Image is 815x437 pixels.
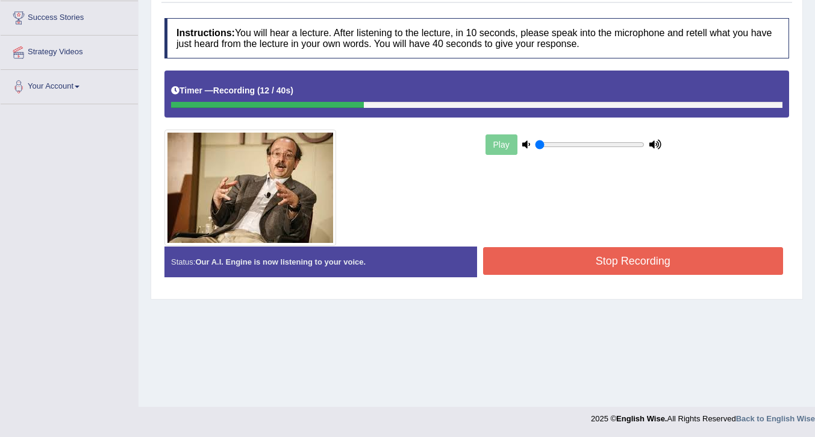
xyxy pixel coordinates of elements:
[1,36,138,66] a: Strategy Videos
[176,28,235,38] b: Instructions:
[1,1,138,31] a: Success Stories
[257,86,260,95] b: (
[213,86,255,95] b: Recording
[616,414,667,423] strong: English Wise.
[591,407,815,424] div: 2025 © All Rights Reserved
[195,257,366,266] strong: Our A.I. Engine is now listening to your voice.
[290,86,293,95] b: )
[1,70,138,100] a: Your Account
[483,247,784,275] button: Stop Recording
[736,414,815,423] a: Back to English Wise
[171,86,293,95] h5: Timer —
[164,247,477,277] div: Status:
[260,86,291,95] b: 12 / 40s
[164,18,789,58] h4: You will hear a lecture. After listening to the lecture, in 10 seconds, please speak into the mic...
